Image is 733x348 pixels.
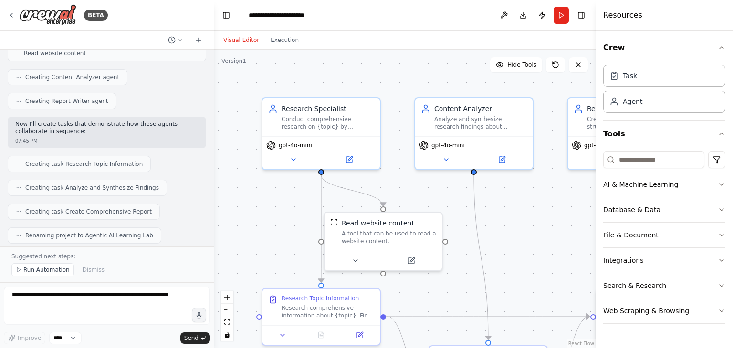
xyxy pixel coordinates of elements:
div: Research Topic Information [282,295,359,302]
a: React Flow attribution [568,341,594,346]
div: Crew [603,61,725,120]
button: Run Automation [11,263,74,276]
span: Improve [18,334,41,342]
span: Renaming project to Agentic AI Learning Lab [25,232,153,239]
button: Click to speak your automation idea [192,308,206,322]
button: Tools [603,121,725,147]
div: Agent [623,97,642,106]
img: Logo [19,4,76,26]
button: Hide left sidebar [220,9,233,22]
div: Read website content [342,218,414,228]
nav: breadcrumb [249,10,321,20]
p: Suggested next steps: [11,253,202,260]
div: Report Writer [587,104,680,113]
g: Edge from 5796cd6d-1c4e-444a-ba69-0db085b3d5f3 to 39b6be18-d075-4a6e-93cb-39bef43617e3 [469,174,493,339]
button: File & Document [603,223,725,247]
button: fit view [221,316,233,328]
div: Analyze and synthesize research findings about {topic}, identifying patterns, extracting key conc... [434,115,527,131]
div: Research comprehensive information about {topic}. Find and gather data from multiple reliable sou... [282,304,374,319]
div: 07:45 PM [15,137,199,144]
div: Version 1 [221,57,246,65]
span: Creating task Create Comprehensive Report [25,208,152,215]
div: A tool that can be used to read a website content. [342,230,436,245]
span: Dismiss [83,266,105,274]
button: toggle interactivity [221,328,233,341]
span: Creating Research Specialist agent with the following tools: Read website content [24,42,198,57]
g: Edge from 0f030c93-655e-454a-b2ad-8f0b340eef26 to f840f487-4002-47c7-a704-017d7ba2677c [316,174,326,282]
div: Conduct comprehensive research on {topic} by gathering information from multiple web sources, ana... [282,115,374,131]
button: No output available [301,329,342,341]
button: Hide right sidebar [575,9,588,22]
span: gpt-4o-mini [584,142,618,149]
span: Send [184,334,199,342]
button: Open in side panel [322,154,376,165]
p: Now I'll create tasks that demonstrate how these agents collaborate in sequence: [15,121,199,135]
h4: Resources [603,10,642,21]
span: Hide Tools [507,61,536,69]
button: Dismiss [78,263,109,276]
button: Execution [265,34,304,46]
span: Creating Report Writer agent [25,97,108,105]
span: Creating Content Analyzer agent [25,73,119,81]
span: Run Automation [23,266,70,274]
button: Visual Editor [218,34,265,46]
button: Send [180,332,210,344]
button: Crew [603,34,725,61]
button: zoom out [221,304,233,316]
div: BETA [84,10,108,21]
g: Edge from f840f487-4002-47c7-a704-017d7ba2677c to efc44360-e359-4962-9126-dadb65326477 [386,312,590,321]
button: Open in side panel [384,255,438,266]
div: Report WriterCreate comprehensive, well-structured reports about {topic} that present findings in... [567,97,686,170]
div: Research SpecialistConduct comprehensive research on {topic} by gathering information from multip... [262,97,381,170]
div: Content Analyzer [434,104,527,113]
button: Web Scraping & Browsing [603,298,725,323]
div: Research Topic InformationResearch comprehensive information about {topic}. Find and gather data ... [262,288,381,346]
button: Start a new chat [191,34,206,46]
span: Creating task Analyze and Synthesize Findings [25,184,159,192]
div: Content AnalyzerAnalyze and synthesize research findings about {topic}, identifying patterns, ext... [414,97,534,170]
span: gpt-4o-mini [431,142,465,149]
button: AI & Machine Learning [603,172,725,197]
span: Creating task Research Topic Information [25,160,143,168]
g: Edge from 0f030c93-655e-454a-b2ad-8f0b340eef26 to 1e88518f-cd7c-4a00-bb59-73ae45f3cafb [316,174,388,206]
button: Hide Tools [490,57,542,72]
div: ScrapeWebsiteToolRead website contentA tool that can be used to read a website content. [324,212,443,271]
div: Create comprehensive, well-structured reports about {topic} that present findings in a clear, eng... [587,115,680,131]
button: Switch to previous chat [164,34,187,46]
button: Database & Data [603,197,725,222]
button: Open in side panel [475,154,529,165]
button: Open in side panel [343,329,376,341]
div: Research Specialist [282,104,374,113]
button: Improve [4,332,45,344]
div: Task [623,71,637,81]
div: React Flow controls [221,291,233,341]
button: Search & Research [603,273,725,298]
div: Tools [603,147,725,331]
span: gpt-4o-mini [279,142,312,149]
button: Integrations [603,248,725,273]
button: zoom in [221,291,233,304]
img: ScrapeWebsiteTool [330,218,338,226]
